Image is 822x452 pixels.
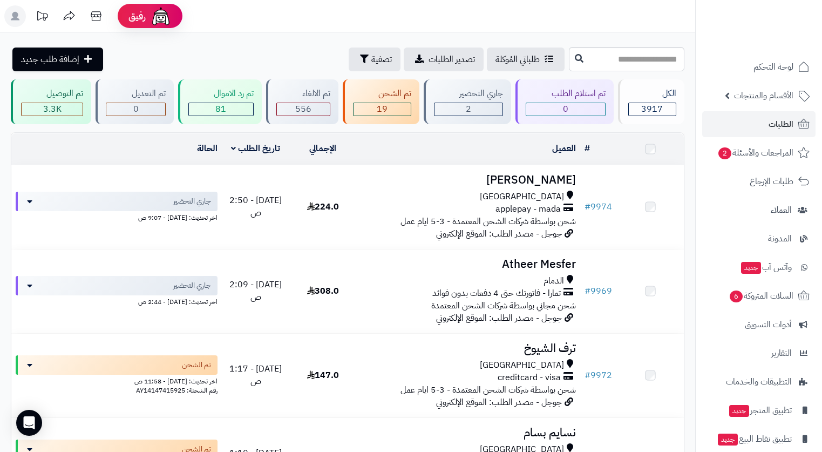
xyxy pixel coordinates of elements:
span: 224.0 [307,200,339,213]
div: 2 [434,103,502,116]
a: #9974 [585,200,612,213]
span: العملاء [771,203,792,218]
span: تم الشحن [182,360,211,370]
span: جديد [718,434,738,446]
span: 556 [295,103,311,116]
span: تمارا - فاتورتك حتى 4 دفعات بدون فوائد [432,287,561,300]
a: لوحة التحكم [702,54,816,80]
a: الطلبات [702,111,816,137]
span: جاري التحضير [173,196,211,207]
a: #9969 [585,285,612,298]
span: 3.3K [43,103,62,116]
span: تطبيق المتجر [728,403,792,418]
a: تم رد الاموال 81 [176,79,264,124]
span: جوجل - مصدر الطلب: الموقع الإلكتروني [436,396,562,409]
span: شحن بواسطة شركات الشحن المعتمدة - 3-5 ايام عمل [400,215,576,228]
a: تم التعديل 0 [93,79,175,124]
span: 0 [133,103,139,116]
div: تم استلام الطلب [526,87,605,100]
div: 19 [354,103,411,116]
a: #9972 [585,369,612,382]
span: # [585,285,590,298]
a: # [585,142,590,155]
span: 81 [215,103,226,116]
a: الإجمالي [309,142,336,155]
span: [DATE] - 2:09 ص [229,278,282,303]
a: تاريخ الطلب [231,142,280,155]
span: الدمام [544,275,564,287]
div: 0 [526,103,604,116]
div: 0 [106,103,165,116]
a: تم الشحن 19 [341,79,422,124]
div: الكل [628,87,676,100]
a: طلباتي المُوكلة [487,48,565,71]
h3: [PERSON_NAME] [361,174,576,186]
a: العميل [552,142,576,155]
span: جاري التحضير [173,280,211,291]
span: 6 [730,291,743,302]
div: تم الشحن [353,87,411,100]
span: # [585,369,590,382]
span: 147.0 [307,369,339,382]
span: [DATE] - 2:50 ص [229,194,282,219]
span: التقارير [771,346,792,361]
h3: ترف الشيوخ [361,342,576,355]
div: جاري التحضير [434,87,503,100]
div: 556 [277,103,329,116]
span: 0 [563,103,568,116]
a: تحديثات المنصة [29,5,56,30]
div: تم التعديل [106,87,165,100]
a: طلبات الإرجاع [702,168,816,194]
div: اخر تحديث: [DATE] - 9:07 ص [16,211,218,222]
span: creditcard - visa [498,372,561,384]
a: المدونة [702,226,816,252]
span: 2 [466,103,471,116]
a: تم الالغاء 556 [264,79,340,124]
a: التطبيقات والخدمات [702,369,816,395]
h3: نسايم بسام [361,427,576,439]
div: تم التوصيل [21,87,83,100]
a: الكل3917 [616,79,687,124]
span: طلباتي المُوكلة [495,53,540,66]
span: جديد [741,262,761,274]
span: شحن مجاني بواسطة شركات الشحن المعتمدة [431,299,576,312]
span: وآتس آب [740,260,792,275]
span: تطبيق نقاط البيع [717,431,792,447]
a: جاري التحضير 2 [422,79,513,124]
div: 3259 [22,103,83,116]
a: وآتس آبجديد [702,254,816,280]
span: رفيق [128,10,146,23]
a: تم استلام الطلب 0 [513,79,615,124]
span: السلات المتروكة [729,288,793,303]
a: أدوات التسويق [702,312,816,338]
span: تصفية [371,53,392,66]
span: الأقسام والمنتجات [734,88,793,103]
div: Open Intercom Messenger [16,410,42,436]
a: تصدير الطلبات [404,48,484,71]
a: المراجعات والأسئلة2 [702,140,816,166]
a: تطبيق نقاط البيعجديد [702,426,816,452]
span: جوجل - مصدر الطلب: الموقع الإلكتروني [436,312,562,325]
span: أدوات التسويق [745,317,792,332]
span: رقم الشحنة: AY14147415925 [136,386,218,395]
span: طلبات الإرجاع [750,174,793,189]
span: جديد [729,405,749,417]
span: [GEOGRAPHIC_DATA] [480,191,564,203]
span: المدونة [768,231,792,246]
span: [DATE] - 1:17 ص [229,362,282,388]
div: اخر تحديث: [DATE] - 2:44 ص [16,295,218,307]
h3: Atheer Mesfer [361,258,576,271]
div: 81 [189,103,253,116]
div: تم رد الاموال [188,87,254,100]
span: 19 [377,103,388,116]
span: جوجل - مصدر الطلب: الموقع الإلكتروني [436,227,562,240]
span: المراجعات والأسئلة [717,145,793,160]
a: تم التوصيل 3.3K [9,79,93,124]
span: # [585,200,590,213]
a: السلات المتروكة6 [702,283,816,309]
button: تصفية [349,48,400,71]
a: العملاء [702,197,816,223]
span: applepay - mada [495,203,561,215]
span: التطبيقات والخدمات [726,374,792,389]
a: التقارير [702,340,816,366]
